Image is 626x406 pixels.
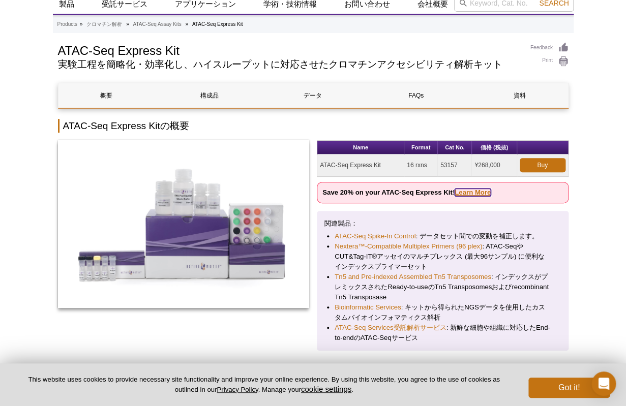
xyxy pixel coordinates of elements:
[530,56,569,67] a: Print
[58,42,520,57] h1: ATAC-Seq Express Kit
[86,20,122,29] a: クロマチン解析
[472,154,517,176] td: ¥268,000
[368,83,464,108] a: FAQs
[322,189,491,196] strong: Save 20% on your ATAC-Seq Express Kit!
[324,218,561,229] p: 関連製品：
[404,141,438,154] th: Format
[317,154,404,176] td: ATAC-Seq Express Kit
[80,21,83,27] li: »
[472,141,517,154] th: 価格 (税抜)
[335,231,551,241] li: : データセット間での変動を補正します。
[265,83,361,108] a: データ
[162,83,257,108] a: 構成品
[404,154,438,176] td: 16 rxns
[455,189,491,196] a: Learn More
[185,21,188,27] li: »
[57,20,77,29] a: Products
[192,21,243,27] li: ATAC-Seq Express Kit
[591,371,616,396] div: Open Intercom Messenger
[438,141,472,154] th: Cat No.
[335,302,401,313] a: Bioinformatic Services
[335,302,551,323] li: : キットから得られたNGSデータを使用したカスタムバイオインフォマティクス解析
[530,42,569,53] a: Feedback
[58,119,569,133] h2: ATAC-Seq Express Kitの概要
[58,140,310,308] img: ATAC-Seq Express Kit
[471,83,567,108] a: 資料
[126,21,129,27] li: »
[335,272,551,302] li: : インデックスがプレミックスされたReady-to-useのTn5 Transposomesおよびrecombinant Tn5 Transposase
[335,323,446,333] a: ATAC-Seq Services受託解析サービス
[133,20,181,29] a: ATAC-Seq Assay Kits
[335,241,551,272] li: : ATAC-SeqやCUT&Tag-IT®アッセイのマルチプレックス (最大96サンプル) に便利なインデックスプライマーセット
[301,385,351,393] button: cookie settings
[16,375,512,394] p: This website uses cookies to provide necessary site functionality and improve your online experie...
[335,241,482,252] a: Nextera™-Compatible Multiplex Primers (96 plex)
[58,83,154,108] a: 概要
[58,60,520,69] h2: 実験工程を簡略化・効率化し、ハイスループットに対応させたクロマチンアクセシビリティ解析キット
[335,231,415,241] a: ATAC-Seq Spike-In Control
[438,154,472,176] td: 53157
[528,378,610,398] button: Got it!
[217,386,258,393] a: Privacy Policy
[317,141,404,154] th: Name
[520,158,565,172] a: Buy
[335,272,491,282] a: Tn5 and Pre-indexed Assembled Tn5 Transposomes
[335,323,551,343] li: : 新鮮な細胞や組織に対応したEnd-to-endのATAC-Seqサービス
